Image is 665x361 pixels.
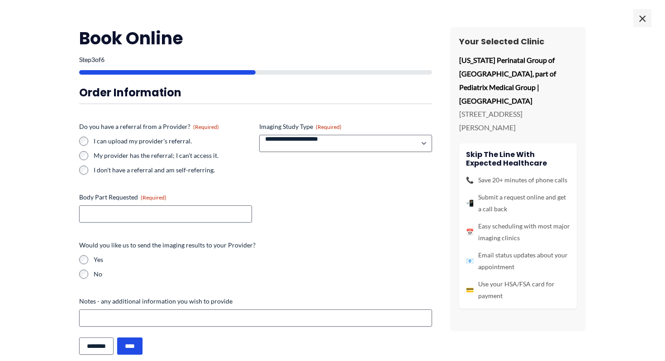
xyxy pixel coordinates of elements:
label: I don't have a referral and am self-referring. [94,166,252,175]
p: [STREET_ADDRESS][PERSON_NAME] [459,107,577,134]
label: Yes [94,255,432,264]
span: 6 [101,56,104,63]
li: Save 20+ minutes of phone calls [466,174,570,186]
span: 📧 [466,255,474,267]
label: No [94,270,432,279]
span: 📞 [466,174,474,186]
h3: Order Information [79,85,432,100]
label: My provider has the referral; I can't access it. [94,151,252,160]
h4: Skip the line with Expected Healthcare [466,150,570,167]
p: [US_STATE] Perinatal Group of [GEOGRAPHIC_DATA], part of Pediatrix Medical Group | [GEOGRAPHIC_DATA] [459,53,577,107]
li: Use your HSA/FSA card for payment [466,278,570,302]
h2: Book Online [79,27,432,49]
span: (Required) [193,123,219,130]
span: 📲 [466,197,474,209]
span: (Required) [316,123,342,130]
label: Notes - any additional information you wish to provide [79,297,432,306]
span: 📅 [466,226,474,238]
li: Email status updates about your appointment [466,249,570,273]
h3: Your Selected Clinic [459,36,577,47]
span: 3 [91,56,95,63]
span: (Required) [141,194,166,201]
label: Body Part Requested [79,193,252,202]
legend: Would you like us to send the imaging results to your Provider? [79,241,256,250]
p: Step of [79,57,432,63]
span: × [633,9,651,27]
label: I can upload my provider's referral. [94,137,252,146]
span: 💳 [466,284,474,296]
li: Submit a request online and get a call back [466,191,570,215]
label: Imaging Study Type [259,122,432,131]
legend: Do you have a referral from a Provider? [79,122,219,131]
li: Easy scheduling with most major imaging clinics [466,220,570,244]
